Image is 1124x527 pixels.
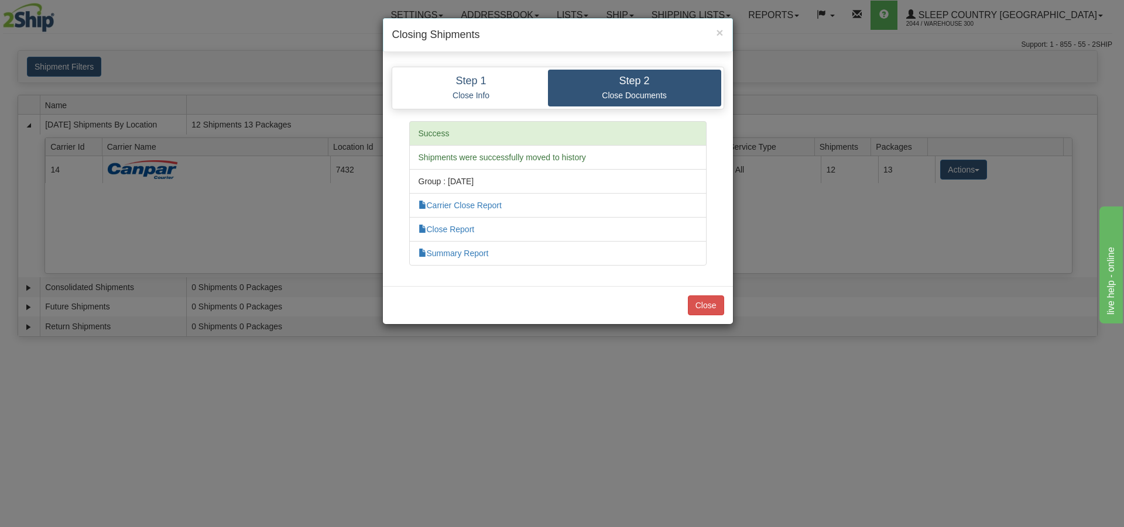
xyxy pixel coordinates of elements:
a: Close Report [419,225,475,234]
div: live help - online [9,7,108,21]
p: Close Info [403,90,539,101]
a: Step 2 Close Documents [548,70,721,106]
a: Summary Report [419,249,489,258]
button: Close [688,295,724,315]
h4: Step 2 [557,75,712,87]
li: Success [409,121,707,146]
span: × [716,26,723,39]
a: Carrier Close Report [419,201,502,210]
p: Close Documents [557,90,712,101]
h4: Closing Shipments [392,27,724,43]
li: Shipments were successfully moved to history [409,145,707,170]
iframe: chat widget [1097,204,1123,323]
a: Step 1 Close Info [395,70,548,106]
li: Group : [DATE] [409,169,707,194]
button: Close [716,26,723,39]
h4: Step 1 [403,75,539,87]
